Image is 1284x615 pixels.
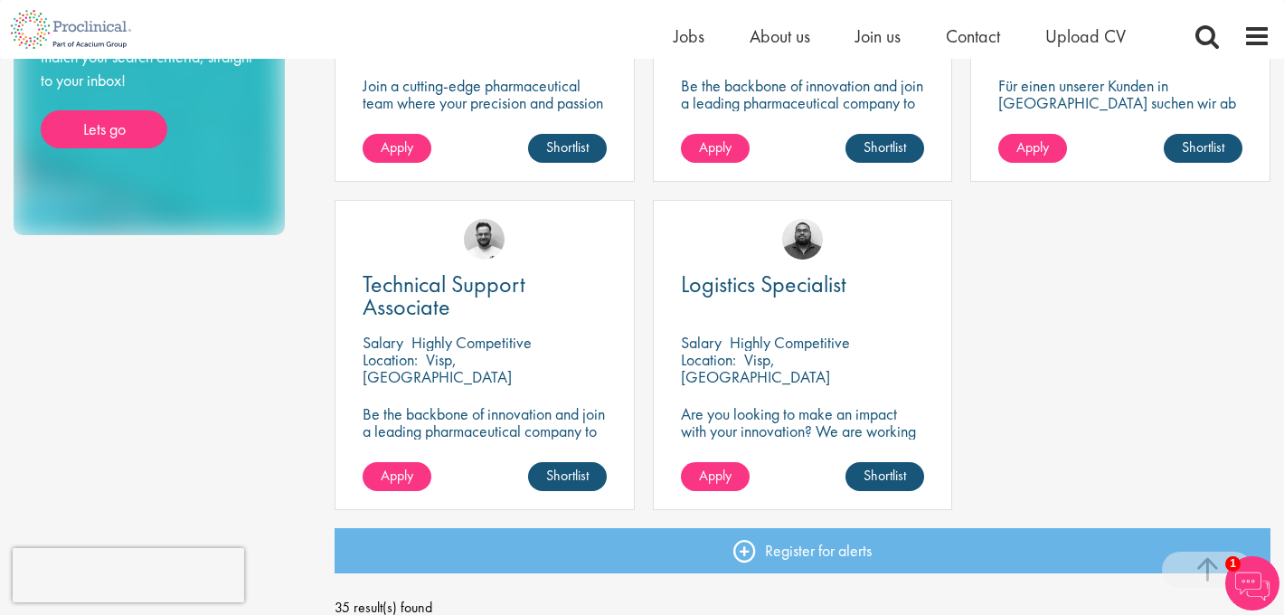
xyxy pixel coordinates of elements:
[750,24,810,48] a: About us
[730,332,850,353] p: Highly Competitive
[335,528,1270,573] a: Register for alerts
[363,462,431,491] a: Apply
[363,269,525,322] span: Technical Support Associate
[363,349,512,387] p: Visp, [GEOGRAPHIC_DATA]
[681,77,925,146] p: Be the backbone of innovation and join a leading pharmaceutical company to help keep life-changin...
[411,332,532,353] p: Highly Competitive
[681,349,736,370] span: Location:
[699,137,732,156] span: Apply
[681,405,925,491] p: Are you looking to make an impact with your innovation? We are working with a well-established ph...
[1045,24,1126,48] a: Upload CV
[674,24,704,48] a: Jobs
[699,466,732,485] span: Apply
[845,462,924,491] a: Shortlist
[381,137,413,156] span: Apply
[681,273,925,296] a: Logistics Specialist
[681,462,750,491] a: Apply
[681,269,846,299] span: Logistics Specialist
[363,332,403,353] span: Salary
[13,548,244,602] iframe: reCAPTCHA
[782,219,823,260] img: Ashley Bennett
[363,273,607,318] a: Technical Support Associate
[363,349,418,370] span: Location:
[946,24,1000,48] a: Contact
[41,110,167,148] a: Lets go
[681,134,750,163] a: Apply
[1016,137,1049,156] span: Apply
[363,134,431,163] a: Apply
[363,405,607,474] p: Be the backbone of innovation and join a leading pharmaceutical company to help keep life-changin...
[528,134,607,163] a: Shortlist
[855,24,901,48] a: Join us
[998,134,1067,163] a: Apply
[681,349,830,387] p: Visp, [GEOGRAPHIC_DATA]
[363,77,607,146] p: Join a cutting-edge pharmaceutical team where your precision and passion for quality will help sh...
[1225,556,1279,610] img: Chatbot
[1225,556,1241,572] span: 1
[845,134,924,163] a: Shortlist
[998,77,1242,163] p: Für einen unserer Kunden in [GEOGRAPHIC_DATA] suchen wir ab sofort einen Entwicklungsingenieur Ku...
[381,466,413,485] span: Apply
[1164,134,1242,163] a: Shortlist
[681,332,722,353] span: Salary
[464,219,505,260] img: Emile De Beer
[528,462,607,491] a: Shortlist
